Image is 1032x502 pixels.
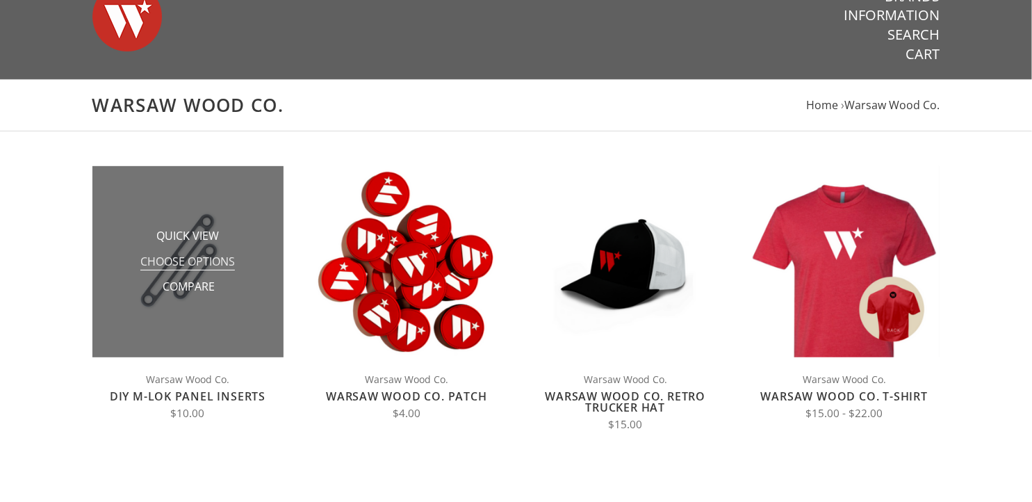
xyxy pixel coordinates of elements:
[140,254,235,269] a: Choose Options
[761,389,928,404] a: Warsaw Wood Co. T-Shirt
[156,228,219,245] span: Quick View
[806,406,883,421] span: $15.00 - $22.00
[888,26,940,44] a: Search
[906,45,940,63] a: Cart
[530,371,721,387] span: Warsaw Wood Co.
[326,389,487,404] a: Warsaw Wood Co. Patch
[92,371,284,387] span: Warsaw Wood Co.
[393,406,420,421] span: $4.00
[749,371,940,387] span: Warsaw Wood Co.
[609,417,643,432] span: $15.00
[163,279,215,296] span: Compare
[140,254,235,271] span: Choose Options
[110,389,265,404] a: DIY M-LOK Panel Inserts
[92,166,284,357] img: DIY M-LOK Panel Inserts
[546,389,706,415] a: Warsaw Wood Co. Retro Trucker Hat
[311,371,502,387] span: Warsaw Wood Co.
[530,166,721,357] img: Warsaw Wood Co. Retro Trucker Hat
[171,406,205,421] span: $10.00
[842,96,940,115] li: ›
[845,97,940,113] a: Warsaw Wood Co.
[311,166,502,357] img: Warsaw Wood Co. Patch
[749,166,940,357] img: Warsaw Wood Co. T-Shirt
[807,97,839,113] a: Home
[92,94,940,117] h1: Warsaw Wood Co.
[844,6,940,24] a: Information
